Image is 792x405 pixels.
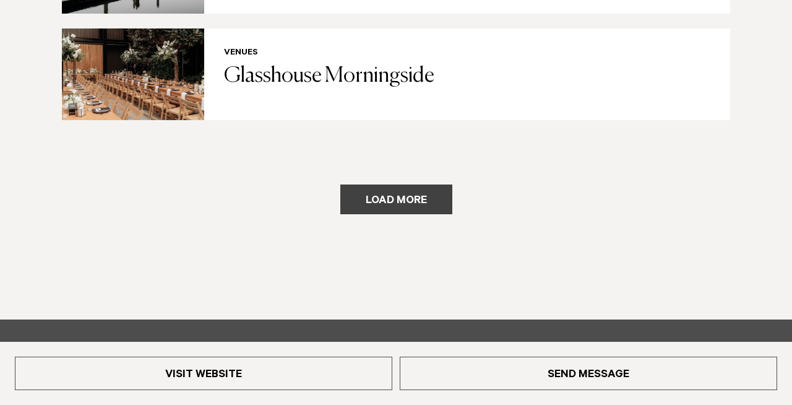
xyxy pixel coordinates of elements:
h3: Glasshouse Morningside [224,64,710,89]
a: Send Message [400,357,777,390]
a: Glasshouse Morningside Venues Glasshouse Morningside [62,28,730,120]
h6: Venues [224,48,710,59]
img: Glasshouse Morningside [62,28,204,120]
a: Visit Website [15,357,392,390]
button: Load more [340,185,452,214]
